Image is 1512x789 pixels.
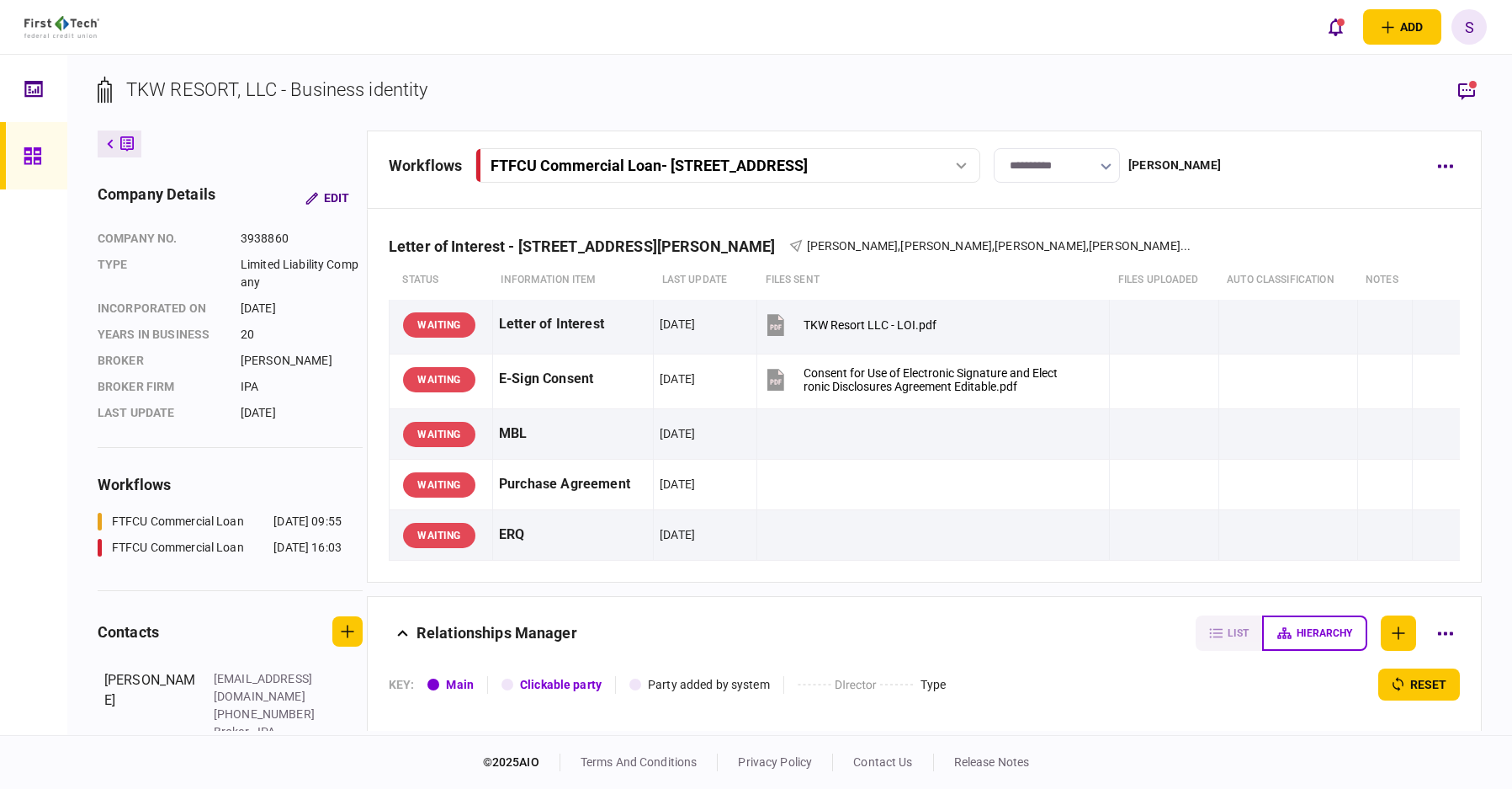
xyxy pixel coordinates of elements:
[660,526,695,543] div: [DATE]
[403,472,475,498] div: WAITING
[214,670,323,706] div: [EMAIL_ADDRESS][DOMAIN_NAME]
[660,371,695,387] div: [DATE]
[98,404,224,422] div: last update
[804,318,936,332] div: TKW Resort LLC - LOI.pdf
[763,306,936,344] button: TKW Resort LLC - LOI.pdf
[499,516,647,554] div: ERQ
[389,261,492,300] th: status
[807,237,1191,255] div: Valerie Weatherly
[112,513,244,530] div: FTFCU Commercial Loan
[241,378,363,396] div: IPA
[98,621,159,643] div: contacts
[900,239,992,253] span: [PERSON_NAME]
[1363,9,1441,45] button: open adding identity options
[1262,616,1367,651] button: hierarchy
[1110,261,1218,300] th: Files uploaded
[241,230,363,248] div: 3938860
[1086,239,1089,253] span: ,
[98,183,215,213] div: company details
[807,239,899,253] span: [PERSON_NAME]
[241,326,363,344] div: 20
[1196,616,1262,651] button: list
[475,148,980,183] button: FTFCU Commercial Loan- [STREET_ADDRESS]
[24,16,99,38] img: client company logo
[126,76,428,104] div: TKW RESORT, LLC - Business identity
[1089,239,1180,253] span: [PERSON_NAME]
[273,513,342,530] div: [DATE] 09:55
[403,422,475,447] div: WAITING
[98,352,224,370] div: Broker
[98,513,342,530] a: FTFCU Commercial Loan[DATE] 09:55
[98,256,224,291] div: Type
[660,425,695,442] div: [DATE]
[241,352,363,370] div: [PERSON_NAME]
[241,300,363,317] div: [DATE]
[763,360,1058,398] button: Consent for Use of Electronic Signature and Electronic Disclosures Agreement Editable.pdf
[98,300,224,317] div: incorporated on
[1297,627,1352,639] span: hierarchy
[492,261,653,300] th: Information item
[738,755,812,769] a: privacy policy
[98,378,224,396] div: broker firm
[1451,9,1487,45] button: S
[112,539,244,557] div: FTFCU Commercial Loan
[757,261,1110,300] th: files sent
[416,616,577,651] div: Relationships Manager
[954,755,1030,769] a: release notes
[403,312,475,338] div: WAITING
[1318,9,1353,45] button: open notifications list
[1218,261,1357,300] th: auto classification
[581,755,698,769] a: terms and conditions
[660,476,695,493] div: [DATE]
[273,539,342,557] div: [DATE] 16:03
[1128,157,1221,174] div: [PERSON_NAME]
[499,306,647,344] div: Letter of Interest
[1378,669,1460,701] button: reset
[403,367,475,392] div: WAITING
[995,239,1086,253] span: [PERSON_NAME]
[389,676,415,694] div: KEY :
[920,676,947,694] div: Type
[98,230,224,248] div: company no.
[98,326,224,344] div: years in business
[648,676,770,694] div: Party added by system
[389,237,789,255] div: Letter of Interest - [STREET_ADDRESS][PERSON_NAME]
[483,754,560,771] div: © 2025 AIO
[241,256,363,291] div: Limited Liability Company
[403,523,475,548] div: WAITING
[491,157,808,174] div: FTFCU Commercial Loan - [STREET_ADDRESS]
[898,239,900,253] span: ,
[1180,237,1191,255] span: ...
[499,415,647,453] div: MBL
[98,473,363,496] div: workflows
[499,466,647,504] div: Purchase Agreement
[1357,261,1413,300] th: notes
[654,261,757,300] th: last update
[214,706,323,723] div: [PHONE_NUMBER]
[992,239,995,253] span: ,
[98,539,342,557] a: FTFCU Commercial Loan[DATE] 16:03
[389,154,462,177] div: workflows
[104,670,197,741] div: [PERSON_NAME]
[804,366,1058,393] div: Consent for Use of Electronic Signature and Electronic Disclosures Agreement Editable.pdf
[446,676,474,694] div: Main
[520,676,602,694] div: Clickable party
[292,183,363,213] button: Edit
[660,316,695,333] div: [DATE]
[214,723,323,741] div: Broker - IPA
[241,404,363,422] div: [DATE]
[1228,627,1249,639] span: list
[853,755,912,769] a: contact us
[499,360,647,398] div: E-Sign Consent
